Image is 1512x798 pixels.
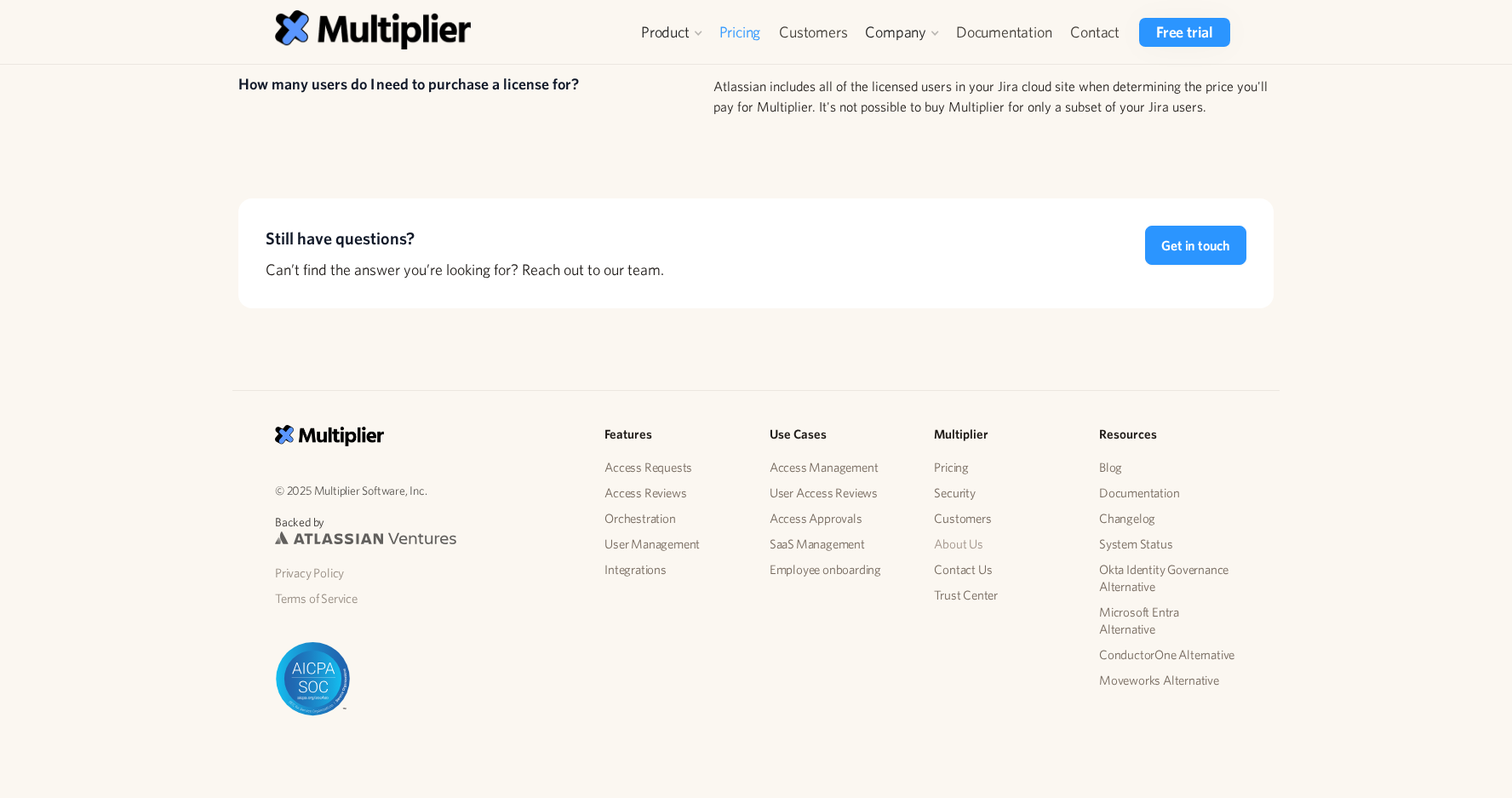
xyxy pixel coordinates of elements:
a: Customers [934,506,1072,531]
a: Okta Identity Governance Alternative [1099,557,1237,600]
div: Can’t find the answer you’re looking for? Reach out to our team. [266,258,919,281]
a: Blog [1099,455,1237,480]
a: Employee onboarding [770,557,908,583]
a: Security [934,480,1072,506]
div: Company [865,22,926,43]
div: Company [856,18,947,47]
a: SaaS Management [770,531,908,557]
h5: Features [604,425,742,445]
div: Atlassian includes all of the licensed users in your Jira cloud site when determining the price y... [713,76,1274,117]
a: Customers [770,18,856,47]
div: Product [641,22,690,43]
p: © 2025 Multiplier Software, Inc. [275,480,577,500]
a: Orchestration [604,506,742,531]
h5: Use Cases [770,425,908,445]
div: How many users do I need to purchase a license for? [238,76,659,93]
a: Access Approvals [770,506,908,531]
a: User Access Reviews [770,480,908,506]
a: Moveworks Alternative [1099,668,1237,693]
h4: Still have questions? [266,226,919,251]
a: Trust Center [934,583,1072,608]
a: Pricing [710,18,770,47]
a: User Management [604,531,742,557]
div: Get in touch [1161,235,1230,255]
a: Contact Us [934,557,1072,583]
a: Integrations [604,557,742,583]
a: Documentation [947,18,1061,47]
a: Access Management [770,455,908,480]
a: Get in touch [1145,226,1246,265]
a: Privacy Policy [275,560,577,586]
a: Pricing [934,455,1072,480]
a: Microsoft Entra Alternative [1099,600,1237,642]
a: Access Reviews [604,480,742,506]
a: Contact [1061,18,1129,47]
a: ConductorOne Alternative [1099,642,1237,668]
a: About Us [934,531,1072,557]
a: Terms of Service [275,586,577,611]
p: Backed by [275,514,577,531]
a: Access Requests [604,455,742,480]
h5: Multiplier [934,425,1072,445]
a: Changelog [1099,506,1237,531]
div: Product [633,18,710,47]
a: System Status [1099,531,1237,557]
a: Free trial [1139,18,1230,47]
h5: Resources [1099,425,1237,445]
a: Documentation [1099,480,1237,506]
